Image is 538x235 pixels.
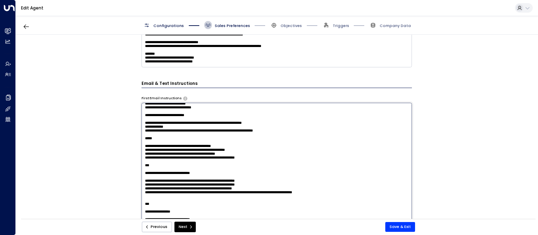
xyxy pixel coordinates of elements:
[183,96,187,100] button: Specify instructions for the agent's first email only, such as introductory content, special offe...
[385,222,415,232] button: Save & Exit
[281,23,302,28] span: Objectives
[142,96,182,101] label: First Email Instructions
[21,5,43,11] a: Edit Agent
[142,222,172,232] button: Previous
[153,23,184,28] span: Configurations
[215,23,250,28] span: Sales Preferences
[174,222,196,232] button: Next
[380,23,411,28] span: Company Data
[333,23,349,28] span: Triggers
[142,80,412,88] h3: Email & Text Instructions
